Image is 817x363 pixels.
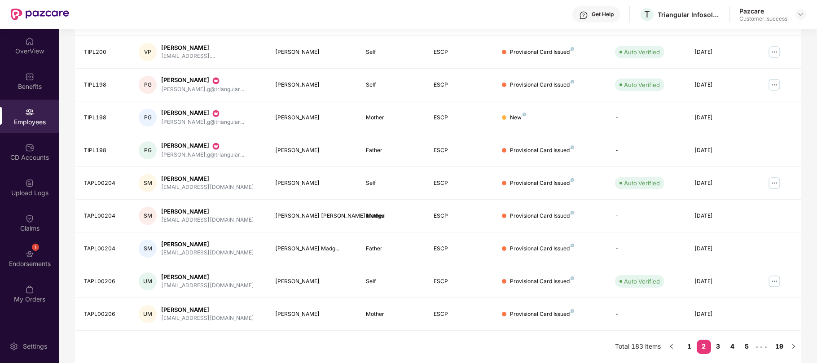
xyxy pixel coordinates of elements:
div: [PERSON_NAME] [161,141,244,150]
div: New [510,114,526,122]
img: svg+xml;base64,PHN2ZyB3aWR0aD0iMjAiIGhlaWdodD0iMjAiIHZpZXdCb3g9IjAgMCAyMCAyMCIgZmlsbD0ibm9uZSIgeG... [211,109,220,118]
span: ••• [754,340,769,354]
div: PG [139,109,157,127]
div: Mother [366,114,420,122]
img: svg+xml;base64,PHN2ZyBpZD0iSG9tZSIgeG1sbnM9Imh0dHA6Ly93d3cudzMub3JnLzIwMDAvc3ZnIiB3aWR0aD0iMjAiIG... [25,37,34,46]
li: 3 [711,340,725,354]
div: Settings [20,341,50,350]
img: svg+xml;base64,PHN2ZyB4bWxucz0iaHR0cDovL3d3dy53My5vcmcvMjAwMC9zdmciIHdpZHRoPSI4IiBoZWlnaHQ9IjgiIH... [571,145,574,149]
div: ESCP [434,277,488,286]
img: manageButton [767,78,782,92]
li: 19 [772,340,786,354]
div: [PERSON_NAME].g@triangular... [161,85,244,94]
div: [PERSON_NAME] [161,273,254,281]
img: svg+xml;base64,PHN2ZyB4bWxucz0iaHR0cDovL3d3dy53My5vcmcvMjAwMC9zdmciIHdpZHRoPSI4IiBoZWlnaHQ9IjgiIH... [571,80,574,83]
img: svg+xml;base64,PHN2ZyB4bWxucz0iaHR0cDovL3d3dy53My5vcmcvMjAwMC9zdmciIHdpZHRoPSI4IiBoZWlnaHQ9IjgiIH... [523,113,526,116]
img: svg+xml;base64,PHN2ZyBpZD0iSGVscC0zMngzMiIgeG1sbnM9Imh0dHA6Ly93d3cudzMub3JnLzIwMDAvc3ZnIiB3aWR0aD... [579,11,588,20]
img: svg+xml;base64,PHN2ZyBpZD0iTXlfT3JkZXJzIiBkYXRhLW5hbWU9Ik15IE9yZGVycyIgeG1sbnM9Imh0dHA6Ly93d3cudz... [25,285,34,294]
div: [DATE] [694,245,748,253]
span: T [644,9,650,20]
a: 2 [697,340,711,353]
div: [DATE] [694,179,748,188]
div: Mother [366,212,420,220]
div: PG [139,76,157,94]
div: Get Help [592,11,614,18]
div: SM [139,240,157,258]
div: [PERSON_NAME] [275,310,351,319]
div: Auto Verified [624,80,660,89]
img: svg+xml;base64,PHN2ZyB4bWxucz0iaHR0cDovL3d3dy53My5vcmcvMjAwMC9zdmciIHdpZHRoPSI4IiBoZWlnaHQ9IjgiIH... [571,276,574,280]
div: TIPL198 [84,81,124,89]
a: 19 [772,340,786,353]
img: svg+xml;base64,PHN2ZyB4bWxucz0iaHR0cDovL3d3dy53My5vcmcvMjAwMC9zdmciIHdpZHRoPSI4IiBoZWlnaHQ9IjgiIH... [571,211,574,214]
div: [DATE] [694,310,748,319]
img: svg+xml;base64,PHN2ZyBpZD0iQmVuZWZpdHMiIHhtbG5zPSJodHRwOi8vd3d3LnczLm9yZy8yMDAwL3N2ZyIgd2lkdGg9Ij... [25,72,34,81]
img: svg+xml;base64,PHN2ZyBpZD0iVXBsb2FkX0xvZ3MiIGRhdGEtbmFtZT0iVXBsb2FkIExvZ3MiIHhtbG5zPSJodHRwOi8vd3... [25,179,34,188]
span: left [669,344,674,349]
div: Provisional Card Issued [510,277,574,286]
img: svg+xml;base64,PHN2ZyBpZD0iU2V0dGluZy0yMHgyMCIgeG1sbnM9Imh0dHA6Ly93d3cudzMub3JnLzIwMDAvc3ZnIiB3aW... [9,342,18,351]
div: ESCP [434,81,488,89]
img: manageButton [767,45,782,59]
div: Self [366,48,420,57]
a: 1 [682,340,697,353]
img: svg+xml;base64,PHN2ZyBpZD0iRW1wbG95ZWVzIiB4bWxucz0iaHR0cDovL3d3dy53My5vcmcvMjAwMC9zdmciIHdpZHRoPS... [25,108,34,117]
div: ESCP [434,212,488,220]
img: svg+xml;base64,PHN2ZyBpZD0iQ0RfQWNjb3VudHMiIGRhdGEtbmFtZT0iQ0QgQWNjb3VudHMiIHhtbG5zPSJodHRwOi8vd3... [25,143,34,152]
li: 4 [725,340,740,354]
div: TAPL00204 [84,245,124,253]
div: ESCP [434,179,488,188]
button: right [786,340,801,354]
div: [PERSON_NAME] [275,146,351,155]
div: Self [366,277,420,286]
div: Provisional Card Issued [510,179,574,188]
img: svg+xml;base64,PHN2ZyBpZD0iQ2xhaW0iIHhtbG5zPSJodHRwOi8vd3d3LnczLm9yZy8yMDAwL3N2ZyIgd2lkdGg9IjIwIi... [25,214,34,223]
div: ESCP [434,310,488,319]
div: TAPL00204 [84,212,124,220]
a: 4 [725,340,740,353]
div: PG [139,141,157,159]
div: Auto Verified [624,277,660,286]
div: Provisional Card Issued [510,310,574,319]
div: Provisional Card Issued [510,245,574,253]
div: [EMAIL_ADDRESS][DOMAIN_NAME] [161,281,254,290]
li: Total 183 items [615,340,661,354]
li: Next Page [786,340,801,354]
td: - [608,101,687,134]
div: [PERSON_NAME] [161,44,215,52]
div: ESCP [434,114,488,122]
img: svg+xml;base64,PHN2ZyBpZD0iRW5kb3JzZW1lbnRzIiB4bWxucz0iaHR0cDovL3d3dy53My5vcmcvMjAwMC9zdmciIHdpZH... [25,249,34,258]
div: [PERSON_NAME] [275,48,351,57]
td: - [608,134,687,167]
img: svg+xml;base64,PHN2ZyB4bWxucz0iaHR0cDovL3d3dy53My5vcmcvMjAwMC9zdmciIHdpZHRoPSI4IiBoZWlnaHQ9IjgiIH... [571,47,574,51]
div: [EMAIL_ADDRESS][DOMAIN_NAME] [161,216,254,224]
div: Provisional Card Issued [510,81,574,89]
img: svg+xml;base64,PHN2ZyB4bWxucz0iaHR0cDovL3d3dy53My5vcmcvMjAwMC9zdmciIHdpZHRoPSI4IiBoZWlnaHQ9IjgiIH... [571,244,574,247]
div: [PERSON_NAME] Madg... [275,245,351,253]
div: Auto Verified [624,48,660,57]
div: [EMAIL_ADDRESS].... [161,52,215,61]
img: svg+xml;base64,PHN2ZyB3aWR0aD0iMjAiIGhlaWdodD0iMjAiIHZpZXdCb3g9IjAgMCAyMCAyMCIgZmlsbD0ibm9uZSIgeG... [211,142,220,151]
div: SM [139,174,157,192]
li: 5 [740,340,754,354]
div: UM [139,305,157,323]
li: 2 [697,340,711,354]
td: - [608,298,687,331]
div: TAPL00206 [84,310,124,319]
div: Triangular Infosolutions Private Limited [658,10,720,19]
img: svg+xml;base64,PHN2ZyB3aWR0aD0iMjAiIGhlaWdodD0iMjAiIHZpZXdCb3g9IjAgMCAyMCAyMCIgZmlsbD0ibm9uZSIgeG... [211,76,220,85]
div: SM [139,207,157,225]
li: 1 [682,340,697,354]
div: [PERSON_NAME] [275,114,351,122]
div: [DATE] [694,48,748,57]
div: UM [139,272,157,290]
div: [DATE] [694,212,748,220]
div: [DATE] [694,146,748,155]
td: - [608,200,687,232]
a: 3 [711,340,725,353]
div: [EMAIL_ADDRESS][DOMAIN_NAME] [161,314,254,323]
img: svg+xml;base64,PHN2ZyB4bWxucz0iaHR0cDovL3d3dy53My5vcmcvMjAwMC9zdmciIHdpZHRoPSI4IiBoZWlnaHQ9IjgiIH... [571,178,574,182]
li: Next 5 Pages [754,340,769,354]
button: left [664,340,679,354]
img: svg+xml;base64,PHN2ZyB4bWxucz0iaHR0cDovL3d3dy53My5vcmcvMjAwMC9zdmciIHdpZHRoPSI4IiBoZWlnaHQ9IjgiIH... [571,309,574,313]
